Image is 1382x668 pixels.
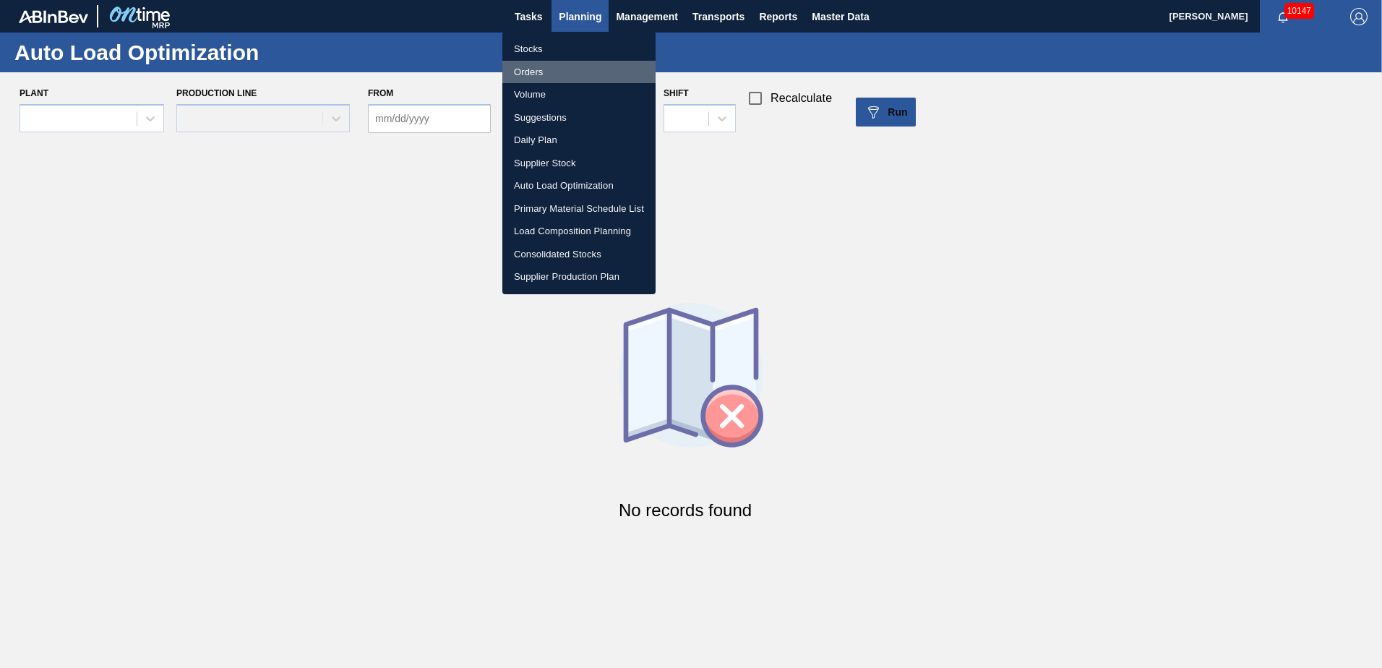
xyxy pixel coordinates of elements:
[502,152,656,175] a: Supplier Stock
[502,174,656,197] a: Auto Load Optimization
[502,38,656,61] a: Stocks
[502,197,656,220] a: Primary Material Schedule List
[502,106,656,129] a: Suggestions
[502,243,656,266] a: Consolidated Stocks
[502,265,656,288] a: Supplier Production Plan
[502,129,656,152] a: Daily Plan
[502,83,656,106] a: Volume
[502,220,656,243] a: Load Composition Planning
[502,61,656,84] a: Orders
